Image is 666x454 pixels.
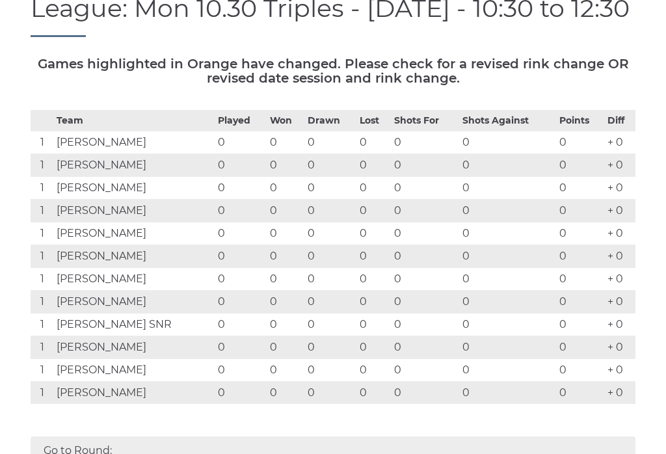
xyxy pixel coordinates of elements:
td: 0 [215,336,267,358]
td: 0 [459,199,556,222]
td: 0 [267,131,304,154]
td: 0 [391,313,459,336]
td: 1 [31,154,53,176]
td: 0 [391,336,459,358]
td: 1 [31,176,53,199]
td: 0 [215,358,267,381]
th: Played [215,110,267,131]
td: + 0 [604,313,635,336]
th: Shots For [391,110,459,131]
td: 0 [267,154,304,176]
td: 0 [459,313,556,336]
th: Lost [356,110,391,131]
td: + 0 [604,267,635,290]
td: 0 [215,290,267,313]
td: 0 [391,222,459,245]
td: 0 [391,381,459,404]
td: 0 [556,245,604,267]
td: 0 [267,267,304,290]
td: 0 [267,245,304,267]
td: 0 [391,267,459,290]
td: + 0 [604,222,635,245]
td: 0 [215,313,267,336]
td: 0 [215,222,267,245]
td: 0 [356,222,391,245]
td: 0 [459,245,556,267]
td: 0 [556,131,604,154]
td: [PERSON_NAME] [53,267,215,290]
td: 0 [215,176,267,199]
td: 0 [459,131,556,154]
td: 1 [31,358,53,381]
td: 0 [556,222,604,245]
th: Shots Against [459,110,556,131]
td: 0 [304,176,356,199]
td: 0 [304,313,356,336]
td: 1 [31,245,53,267]
td: 0 [304,222,356,245]
td: 0 [556,267,604,290]
td: 0 [356,131,391,154]
td: 0 [304,154,356,176]
td: 0 [215,154,267,176]
td: [PERSON_NAME] [53,131,215,154]
td: 0 [556,313,604,336]
td: 0 [556,154,604,176]
td: 0 [356,245,391,267]
td: 0 [391,199,459,222]
td: 0 [215,131,267,154]
td: [PERSON_NAME] [53,176,215,199]
td: 0 [356,199,391,222]
td: 0 [459,290,556,313]
td: 0 [267,199,304,222]
td: 1 [31,131,53,154]
td: + 0 [604,290,635,313]
td: 0 [304,267,356,290]
td: [PERSON_NAME] SNR [53,313,215,336]
td: 0 [391,131,459,154]
td: [PERSON_NAME] [53,199,215,222]
td: [PERSON_NAME] [53,381,215,404]
td: 0 [459,154,556,176]
td: 1 [31,336,53,358]
td: 0 [391,245,459,267]
td: 0 [459,358,556,381]
td: 0 [459,267,556,290]
td: 1 [31,313,53,336]
td: 0 [556,336,604,358]
td: 0 [215,199,267,222]
td: [PERSON_NAME] [53,358,215,381]
td: 1 [31,222,53,245]
td: 0 [356,358,391,381]
td: 0 [215,245,267,267]
td: + 0 [604,358,635,381]
td: [PERSON_NAME] [53,222,215,245]
td: 1 [31,290,53,313]
td: 0 [267,222,304,245]
td: [PERSON_NAME] [53,336,215,358]
td: 0 [304,131,356,154]
td: 0 [556,358,604,381]
td: 0 [304,245,356,267]
td: 0 [356,313,391,336]
td: 0 [459,176,556,199]
td: + 0 [604,245,635,267]
td: [PERSON_NAME] [53,290,215,313]
td: 0 [356,154,391,176]
td: 0 [267,176,304,199]
td: [PERSON_NAME] [53,245,215,267]
td: 0 [215,381,267,404]
td: 0 [391,290,459,313]
td: 0 [304,199,356,222]
h5: Games highlighted in Orange have changed. Please check for a revised rink change OR revised date ... [31,57,635,85]
th: Diff [604,110,635,131]
td: 0 [267,290,304,313]
td: + 0 [604,199,635,222]
td: 0 [356,290,391,313]
td: 0 [267,358,304,381]
td: 0 [304,381,356,404]
td: 1 [31,267,53,290]
td: 0 [556,290,604,313]
td: 0 [556,176,604,199]
td: 0 [356,381,391,404]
